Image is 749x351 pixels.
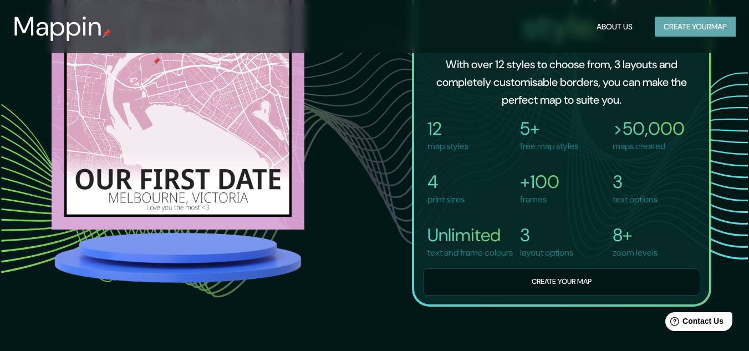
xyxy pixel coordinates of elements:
button: Create your map [423,268,700,296]
p: frames [520,193,559,206]
p: maps created [613,140,685,153]
img: mappin-pin [103,29,111,38]
p: text and frame colours [427,246,513,260]
h4: 3 [520,224,573,246]
button: Create yourmap [655,17,736,37]
p: text options [613,193,658,206]
h4: +100 [520,171,559,193]
h4: >50,000 [613,118,685,140]
p: zoom levels [613,246,658,260]
h4: 4 [427,171,465,193]
h4: 12 [427,118,468,140]
p: map styles [427,140,468,153]
p: free map styles [520,140,578,153]
h4: Unlimited [427,224,513,246]
h3: Mappin [13,11,103,42]
p: print sizes [427,193,465,206]
h4: 5+ [520,118,578,140]
iframe: Help widget launcher [650,308,737,339]
h4: 8+ [613,224,658,246]
button: About Us [592,17,637,37]
h4: 3 [613,171,658,193]
p: layout options [520,246,573,260]
img: platform.png [52,230,304,286]
h6: With over 12 styles to choose from, 3 layouts and completely customisable borders, you can make t... [432,55,691,109]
